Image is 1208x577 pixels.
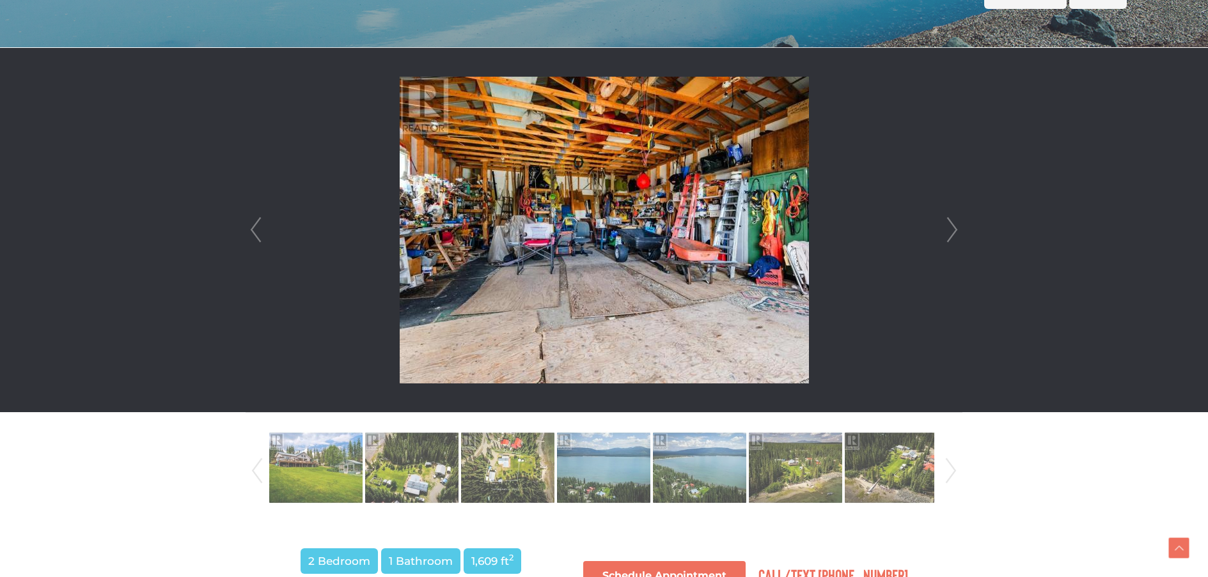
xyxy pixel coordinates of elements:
a: Next [941,427,961,514]
a: Prev [246,48,265,412]
a: Next [943,48,962,412]
img: Property-28651248-Photo-2.jpg [365,431,459,504]
img: Property-28651248-Photo-7.jpg [845,431,938,504]
img: 52 Lakeview Road, Whitehorse South, Yukon Y0B 1B0 - Photo 24 - 16658 [400,77,809,383]
span: 2 Bedroom [301,548,378,574]
img: Property-28651248-Photo-1.jpg [269,431,363,504]
img: Property-28651248-Photo-3.jpg [461,431,554,504]
a: Prev [247,427,267,514]
img: Property-28651248-Photo-5.jpg [653,431,746,504]
img: Property-28651248-Photo-6.jpg [749,431,842,504]
span: 1 Bathroom [381,548,460,574]
sup: 2 [509,553,514,562]
img: Property-28651248-Photo-4.jpg [557,431,650,504]
span: 1,609 ft [464,548,521,574]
